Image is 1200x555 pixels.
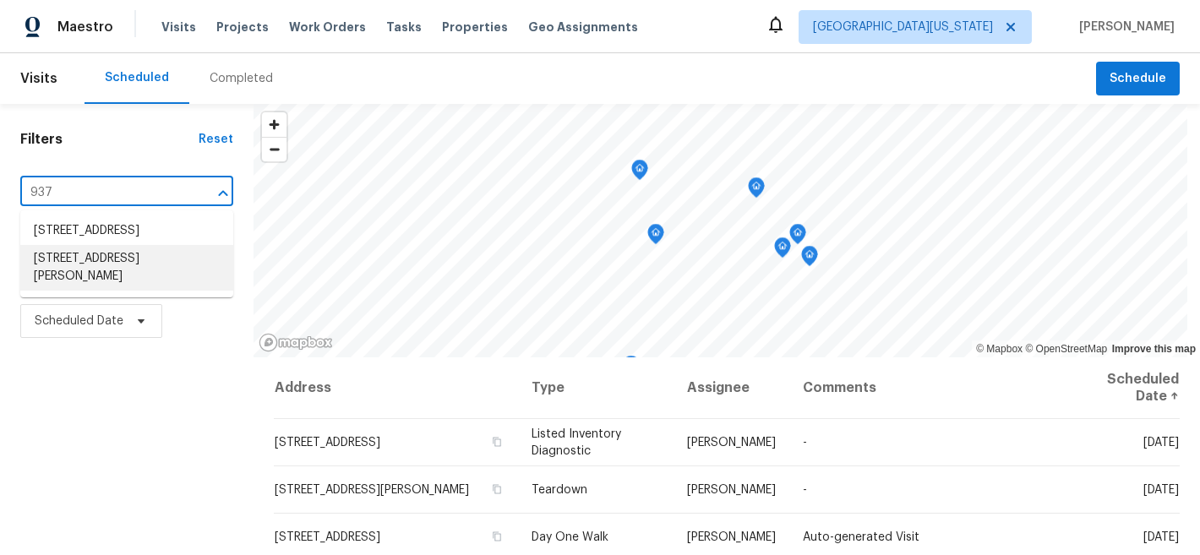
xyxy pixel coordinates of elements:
span: Schedule [1110,68,1166,90]
button: Copy Address [489,529,505,544]
span: [DATE] [1143,531,1179,543]
div: Completed [210,70,273,87]
span: [PERSON_NAME] [687,437,776,449]
button: Zoom out [262,137,286,161]
li: [STREET_ADDRESS] [20,217,233,245]
div: Reset [199,131,233,148]
div: Scheduled [105,69,169,86]
span: Tasks [386,21,422,33]
span: [PERSON_NAME] [687,484,776,496]
span: Zoom out [262,138,286,161]
th: Type [518,357,674,419]
span: [STREET_ADDRESS] [275,531,380,543]
h1: Filters [20,131,199,148]
span: Teardown [532,484,587,496]
span: Work Orders [289,19,366,35]
div: Map marker [647,224,664,250]
div: Map marker [774,237,791,264]
span: Properties [442,19,508,35]
span: Maestro [57,19,113,35]
li: [STREET_ADDRESS][PERSON_NAME] [20,245,233,291]
button: Zoom in [262,112,286,137]
div: Map marker [748,177,765,204]
th: Comments [789,357,1061,419]
a: Mapbox homepage [259,333,333,352]
span: - [803,484,807,496]
span: Day One Walk [532,531,608,543]
span: Visits [20,60,57,97]
div: Map marker [789,224,806,250]
span: [DATE] [1143,437,1179,449]
div: Map marker [623,356,640,382]
span: [STREET_ADDRESS] [275,437,380,449]
span: Auto-generated Visit [803,531,919,543]
th: Assignee [674,357,789,419]
div: Map marker [801,246,818,272]
span: Visits [161,19,196,35]
span: [STREET_ADDRESS][PERSON_NAME] [275,484,469,496]
canvas: Map [254,104,1187,357]
span: - [803,437,807,449]
button: Close [211,182,235,205]
span: Scheduled Date [35,313,123,329]
a: OpenStreetMap [1025,343,1107,355]
button: Copy Address [489,482,505,497]
input: Search for an address... [20,180,186,206]
span: Projects [216,19,269,35]
a: Improve this map [1112,343,1196,355]
th: Scheduled Date ↑ [1061,357,1180,419]
th: Address [274,357,518,419]
button: Copy Address [489,434,505,449]
span: Listed Inventory Diagnostic [532,428,621,457]
a: Mapbox [976,343,1023,355]
span: Geo Assignments [528,19,638,35]
div: Map marker [631,160,648,186]
span: [PERSON_NAME] [687,531,776,543]
span: [DATE] [1143,484,1179,496]
span: [GEOGRAPHIC_DATA][US_STATE] [813,19,993,35]
span: [PERSON_NAME] [1072,19,1175,35]
button: Schedule [1096,62,1180,96]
